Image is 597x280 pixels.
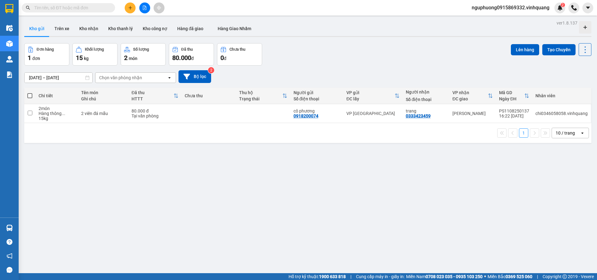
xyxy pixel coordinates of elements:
[85,47,104,52] div: Khối lượng
[346,90,395,95] div: VP gửi
[350,273,351,280] span: |
[125,2,136,13] button: plus
[562,274,567,279] span: copyright
[121,43,166,66] button: Số lượng2món
[496,88,532,104] th: Toggle SortBy
[167,75,172,80] svg: open
[154,2,164,13] button: aim
[467,4,554,11] span: nguphuong0915869332.vinhquang
[582,2,593,13] button: caret-down
[138,21,172,36] button: Kho công nợ
[191,56,194,61] span: đ
[124,54,127,62] span: 2
[224,56,226,61] span: đ
[426,274,483,279] strong: 0708 023 035 - 0935 103 250
[7,253,12,259] span: notification
[579,21,591,34] div: Tạo kho hàng mới
[294,96,340,101] div: Số điện thoại
[132,113,178,118] div: Tại văn phòng
[208,67,214,73] sup: 2
[217,43,262,66] button: Chưa thu0đ
[557,5,563,11] img: icon-new-feature
[128,88,182,104] th: Toggle SortBy
[294,90,340,95] div: Người gửi
[24,43,69,66] button: Đơn hàng1đơn
[37,47,54,52] div: Đơn hàng
[84,56,89,61] span: kg
[49,21,74,36] button: Trên xe
[132,90,174,95] div: Đã thu
[218,26,251,31] span: Hàng Giao Nhầm
[133,47,149,52] div: Số lượng
[406,90,446,94] div: Người nhận
[132,96,174,101] div: HTTT
[346,96,395,101] div: ĐC lấy
[406,113,431,118] div: 0333423459
[452,96,488,101] div: ĐC giao
[172,21,208,36] button: Hàng đã giao
[25,73,92,83] input: Select a date range.
[571,5,577,11] img: phone-icon
[294,108,340,113] div: cô phương
[294,113,318,118] div: 0918200074
[172,54,191,62] span: 80.000
[356,273,405,280] span: Cung cấp máy in - giấy in:
[128,6,132,10] span: plus
[449,88,496,104] th: Toggle SortBy
[585,5,591,11] span: caret-down
[319,274,346,279] strong: 1900 633 818
[537,273,538,280] span: |
[72,43,118,66] button: Khối lượng15kg
[6,71,13,78] img: solution-icon
[28,54,31,62] span: 1
[26,6,30,10] span: search
[39,106,75,111] div: 2 món
[452,90,488,95] div: VP nhận
[506,274,532,279] strong: 0369 525 060
[185,93,233,98] div: Chưa thu
[343,88,403,104] th: Toggle SortBy
[542,44,576,55] button: Tạo Chuyến
[406,273,483,280] span: Miền Nam
[535,111,588,116] div: chi0346058058.vinhquang
[81,90,125,95] div: Tên món
[557,20,577,26] div: ver 1.8.137
[6,40,13,47] img: warehouse-icon
[169,43,214,66] button: Đã thu80.000đ
[132,108,178,113] div: 80.000 đ
[178,70,211,83] button: Bộ lọc
[236,88,290,104] th: Toggle SortBy
[34,4,108,11] input: Tìm tên, số ĐT hoặc mã đơn
[239,96,282,101] div: Trạng thái
[62,111,65,116] span: ...
[142,6,147,10] span: file-add
[519,128,528,138] button: 1
[499,90,524,95] div: Mã GD
[7,267,12,273] span: message
[535,93,588,98] div: Nhân viên
[39,111,75,116] div: Hàng thông thường
[39,93,75,98] div: Chi tiết
[406,108,446,113] div: trang
[499,113,529,118] div: 16:22 [DATE]
[511,44,539,55] button: Lên hàng
[452,111,493,116] div: [PERSON_NAME]
[74,21,103,36] button: Kho nhận
[103,21,138,36] button: Kho thanh lý
[6,56,13,62] img: warehouse-icon
[181,47,193,52] div: Đã thu
[157,6,161,10] span: aim
[81,111,125,116] div: 2 viên đá mẫu
[346,111,400,116] div: VP [GEOGRAPHIC_DATA]
[129,56,137,61] span: món
[484,275,486,278] span: ⚪️
[24,21,49,36] button: Kho gửi
[6,225,13,231] img: warehouse-icon
[562,3,564,7] span: 2
[239,90,282,95] div: Thu hộ
[499,108,529,113] div: PS1108250137
[561,3,565,7] sup: 2
[488,273,532,280] span: Miền Bắc
[406,97,446,102] div: Số điện thoại
[220,54,224,62] span: 0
